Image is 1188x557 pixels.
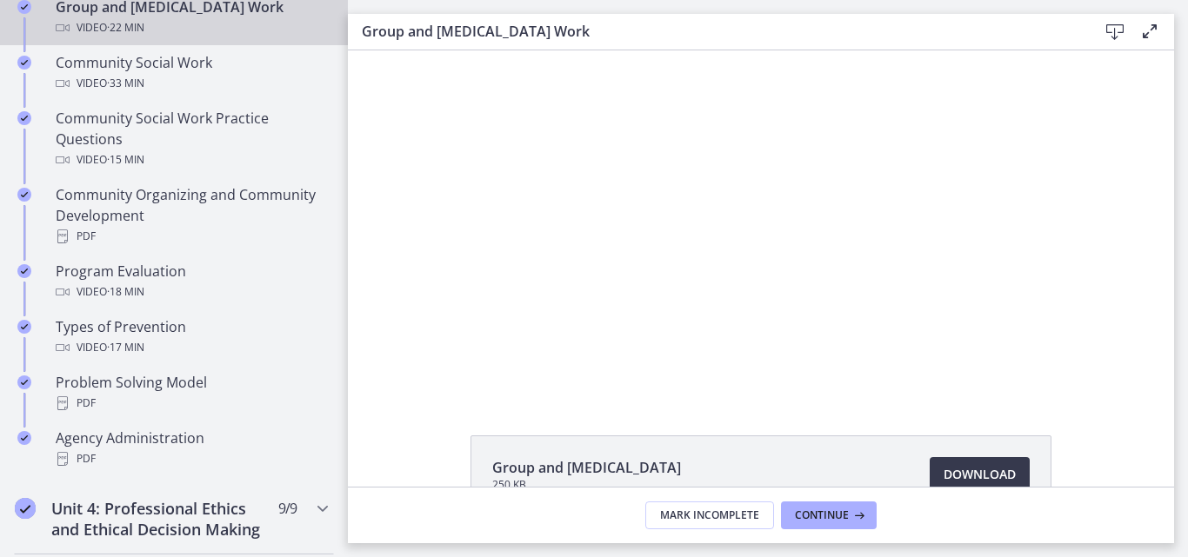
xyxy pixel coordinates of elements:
[944,464,1016,485] span: Download
[930,457,1030,492] a: Download
[17,111,31,125] i: Completed
[660,508,759,522] span: Mark Incomplete
[492,457,681,478] span: Group and [MEDICAL_DATA]
[56,428,327,469] div: Agency Administration
[781,501,877,529] button: Continue
[51,498,264,540] h2: Unit 4: Professional Ethics and Ethical Decision Making
[107,73,144,94] span: · 33 min
[17,431,31,445] i: Completed
[17,188,31,202] i: Completed
[645,501,774,529] button: Mark Incomplete
[107,149,144,170] span: · 15 min
[56,261,327,302] div: Program Evaluation
[56,226,327,247] div: PDF
[56,52,327,94] div: Community Social Work
[17,320,31,334] i: Completed
[56,448,327,469] div: PDF
[56,149,327,170] div: Video
[348,50,1174,395] iframe: Video Lesson
[17,56,31,70] i: Completed
[56,73,327,94] div: Video
[107,337,144,358] span: · 17 min
[56,282,327,302] div: Video
[362,21,1070,42] h3: Group and [MEDICAL_DATA] Work
[107,282,144,302] span: · 18 min
[56,316,327,358] div: Types of Prevention
[17,375,31,389] i: Completed
[56,108,327,170] div: Community Social Work Practice Questions
[56,337,327,358] div: Video
[17,264,31,278] i: Completed
[56,372,327,414] div: Problem Solving Model
[492,478,681,492] span: 250 KB
[278,498,297,519] span: 9 / 9
[15,498,36,519] i: Completed
[107,17,144,38] span: · 22 min
[56,17,327,38] div: Video
[56,393,327,414] div: PDF
[795,508,849,522] span: Continue
[56,184,327,247] div: Community Organizing and Community Development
